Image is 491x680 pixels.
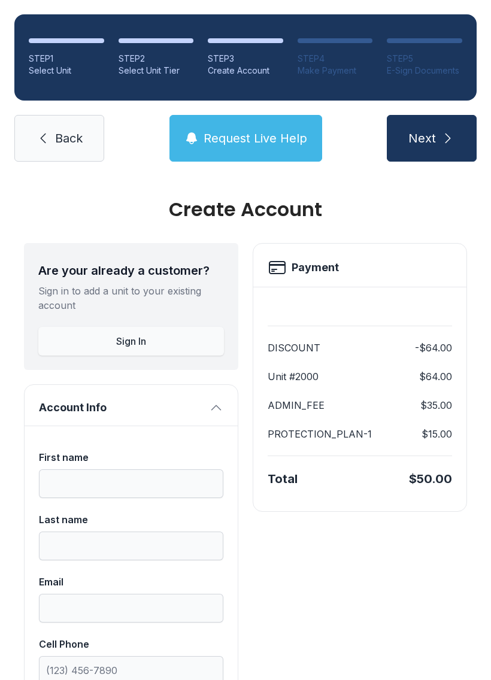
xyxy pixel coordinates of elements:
div: Total [268,470,298,487]
dd: -$64.00 [415,341,452,355]
dd: $15.00 [422,427,452,441]
div: Select Unit Tier [119,65,194,77]
div: $50.00 [409,470,452,487]
div: Email [39,575,223,589]
dd: $35.00 [420,398,452,412]
dd: $64.00 [419,369,452,384]
div: Create Account [24,200,467,219]
span: Next [408,130,436,147]
input: Email [39,594,223,623]
div: Make Payment [298,65,373,77]
span: Request Live Help [204,130,307,147]
div: E-Sign Documents [387,65,462,77]
input: First name [39,469,223,498]
dt: ADMIN_FEE [268,398,325,412]
div: STEP 3 [208,53,283,65]
span: Sign In [116,334,146,348]
div: STEP 5 [387,53,462,65]
dt: Unit #2000 [268,369,319,384]
div: STEP 1 [29,53,104,65]
div: Select Unit [29,65,104,77]
button: Account Info [25,385,238,426]
div: Cell Phone [39,637,223,651]
dt: PROTECTION_PLAN-1 [268,427,372,441]
div: Sign in to add a unit to your existing account [38,284,224,312]
div: Are your already a customer? [38,262,224,279]
span: Account Info [39,399,204,416]
dt: DISCOUNT [268,341,320,355]
h2: Payment [292,259,339,276]
div: Create Account [208,65,283,77]
input: Last name [39,532,223,560]
span: Back [55,130,83,147]
div: STEP 2 [119,53,194,65]
div: First name [39,450,223,465]
div: Last name [39,512,223,527]
div: STEP 4 [298,53,373,65]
